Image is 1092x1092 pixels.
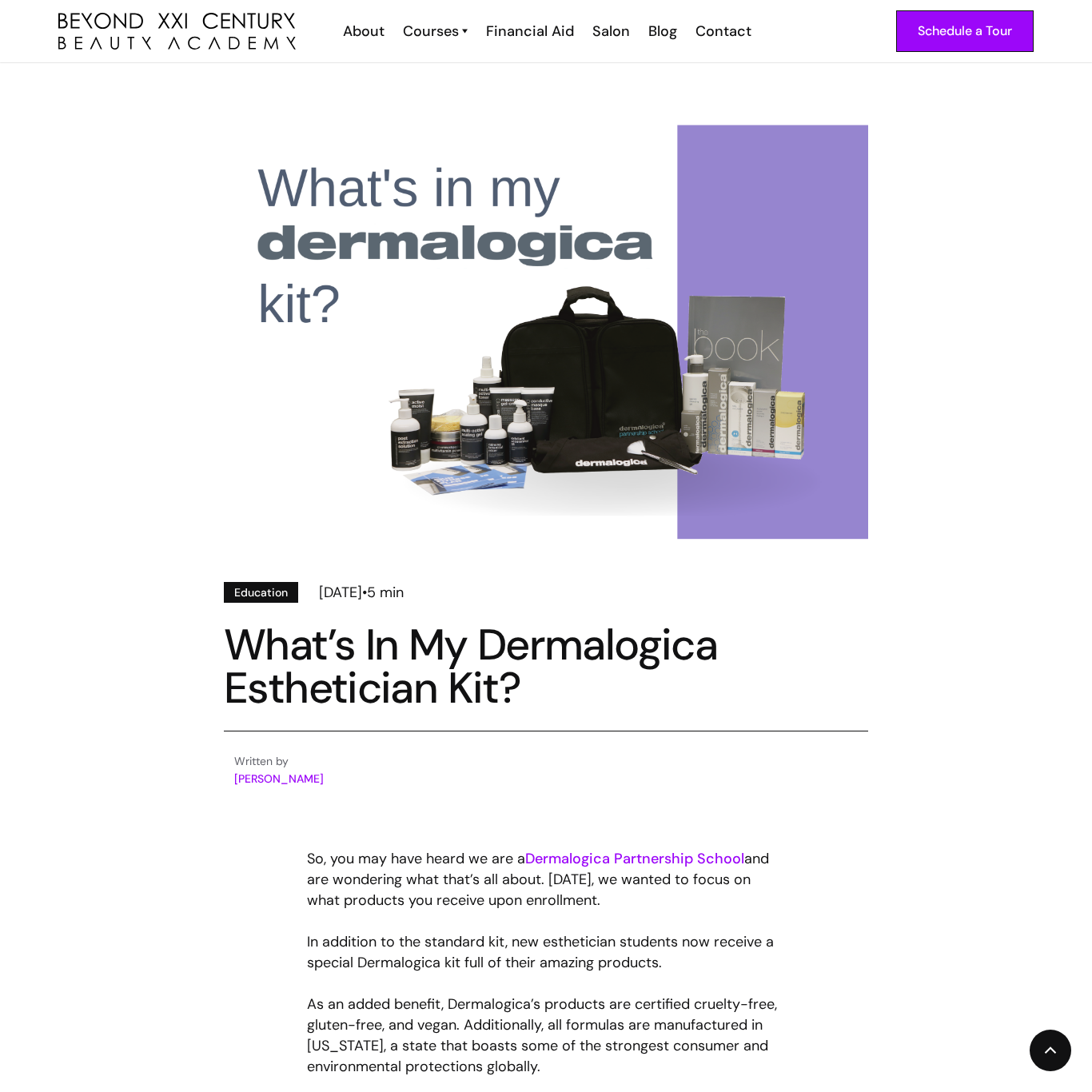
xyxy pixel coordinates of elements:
[403,21,468,42] a: Courses
[319,582,362,603] div: [DATE]
[648,21,677,42] div: Blog
[307,994,785,1077] p: As an added benefit, Dermalogica’s products are certified cruelty-free, gluten-free, and vegan. A...
[695,21,751,42] div: Contact
[343,21,385,42] div: About
[224,124,868,540] img: Dermalogica esthetician kit
[582,21,638,42] a: Salon
[638,21,685,42] a: Blog
[234,771,324,786] a: [PERSON_NAME]
[685,21,759,42] a: Contact
[592,21,630,42] div: Salon
[333,21,393,42] a: About
[362,582,367,603] div: •
[896,10,1034,52] a: Schedule a Tour
[307,931,785,973] p: In addition to the standard kit, new esthetician students now receive a special Dermalogica kit f...
[224,582,298,603] a: Education
[307,848,785,911] p: So, you may have heard we are a and are wondering what that’s all about. [DATE], we wanted to foc...
[486,21,574,42] div: Financial Aid
[403,21,459,42] div: Courses
[234,584,288,601] div: Education
[367,582,404,603] div: 5 min
[918,21,1012,42] div: Schedule a Tour
[224,624,868,710] h1: What’s In My Dermalogica Esthetician Kit?
[476,21,582,42] a: Financial Aid
[234,752,324,770] div: Written by
[58,13,296,50] img: beyond 21st century beauty academy logo
[525,849,744,868] a: Dermalogica Partnership School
